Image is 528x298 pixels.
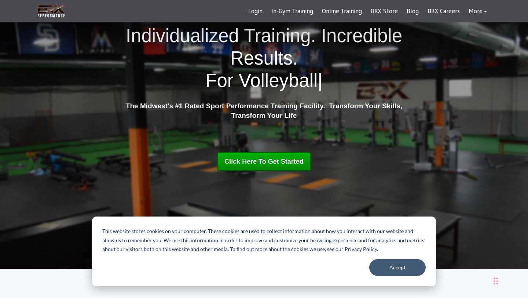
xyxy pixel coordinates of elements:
strong: The Midwest's #1 Rated Sport Performance Training Facility. Transform Your Skills, Transform Your... [126,102,402,120]
h1: Individualized Training. Incredible Results. [123,25,405,92]
iframe: Chat Widget [420,219,528,298]
a: Click Here To Get Started [217,152,311,171]
div: Drag [494,270,498,292]
a: BRX Store [366,3,402,20]
span: Click Here To Get Started [224,158,304,165]
a: BRX Careers [423,3,464,20]
div: Navigation Menu [244,3,491,20]
img: BRX Transparent Logo-2 [37,4,66,19]
a: More [464,3,491,20]
button: Accept [369,259,426,276]
a: Login [244,3,267,20]
span: For Volleyball [205,70,318,91]
a: In-Gym Training [267,3,318,20]
span: | [318,70,322,91]
a: Online Training [318,3,366,20]
p: This website stores cookies on your computer. These cookies are used to collect information about... [102,227,426,254]
a: Blog [402,3,423,20]
div: Cookie banner [92,217,436,286]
